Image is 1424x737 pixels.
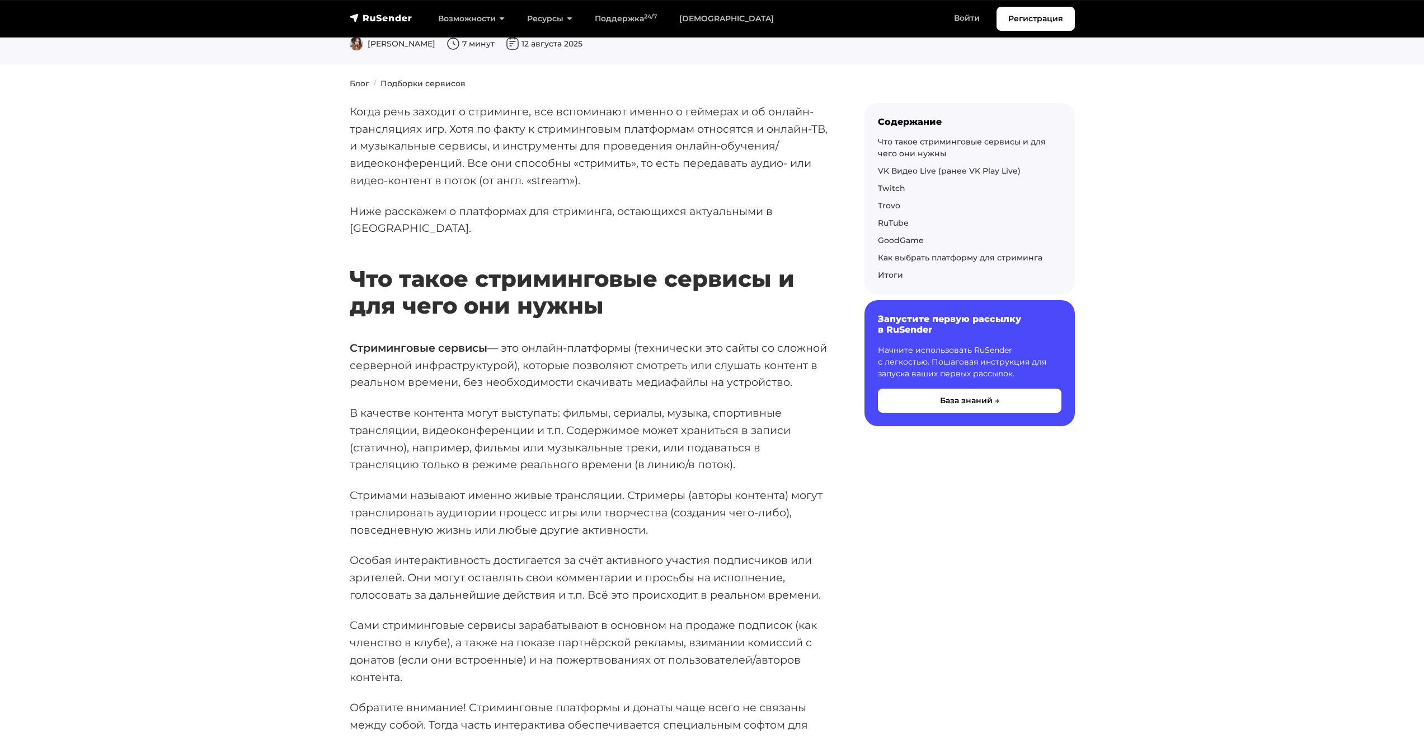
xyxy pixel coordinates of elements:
[878,166,1021,176] a: VK Видео Live (ранее VK Play Live)
[943,7,991,30] a: Войти
[878,183,905,193] a: Twitch
[878,137,1046,158] a: Что такое стриминговые сервисы и для чего они нужны
[668,7,785,30] a: [DEMOGRAPHIC_DATA]
[350,78,369,88] a: Блог
[584,7,668,30] a: Поддержка24/7
[350,232,829,319] h2: Что такое стриминговые сервисы и для чего они нужны
[997,7,1075,31] a: Регистрация
[343,78,1082,90] nav: breadcrumb
[447,37,460,50] img: Время чтения
[350,12,412,24] img: RuSender
[350,552,829,603] p: Особая интерактивность достигается за счёт активного участия подписчиков или зрителей. Они могут ...
[878,200,900,211] a: Trovo
[878,235,924,245] a: GoodGame
[350,203,829,237] p: Ниже расскажем о платформах для стриминга, остающихся актуальными в [GEOGRAPHIC_DATA].
[864,300,1075,426] a: Запустите первую рассылку в RuSender Начните использовать RuSender с легкостью. Пошаговая инструк...
[350,339,829,391] p: — это онлайн-платформы (технически это сайты со сложной серверной инфраструктурой), которые позво...
[644,13,657,20] sup: 24/7
[878,218,909,228] a: RuTube
[350,39,435,49] span: [PERSON_NAME]
[516,7,584,30] a: Ресурсы
[350,617,829,685] p: Сами стриминговые сервисы зарабатывают в основном на продаже подписок (как членство в клубе), а т...
[878,314,1061,335] h6: Запустите первую рассылку в RuSender
[350,103,829,189] p: Когда речь заходит о стриминге, все вспоминают именно о геймерах и об онлайн-трансляциях игр. Хот...
[427,7,516,30] a: Возможности
[506,39,582,49] span: 12 августа 2025
[350,341,487,354] strong: Стриминговые сервисы
[878,270,903,280] a: Итоги
[369,78,466,90] li: Подборки сервисов
[506,37,519,50] img: Дата публикации
[878,344,1061,380] p: Начните использовать RuSender с легкостью. Пошаговая инструкция для запуска ваших первых рассылок.
[350,404,829,473] p: В качестве контента могут выступать: фильмы, сериалы, музыка, спортивные трансляции, видеоконфере...
[878,253,1042,263] a: Как выбрать платформу для стриминга
[447,39,495,49] span: 7 минут
[878,116,1061,127] div: Содержание
[350,487,829,538] p: Стримами называют именно живые трансляции. Стримеры (авторы контента) могут транслировать аудитор...
[878,389,1061,413] button: База знаний →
